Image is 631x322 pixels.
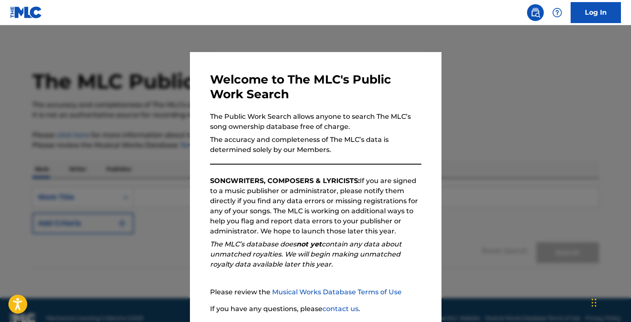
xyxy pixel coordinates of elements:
[552,8,562,18] img: help
[210,176,421,236] p: If you are signed to a music publisher or administrator, please notify them directly if you find ...
[272,288,402,296] a: Musical Works Database Terms of Use
[210,112,421,132] p: The Public Work Search allows anyone to search The MLC’s song ownership database free of charge.
[296,240,322,248] strong: not yet
[549,4,566,21] div: Help
[592,290,597,315] div: Drag
[210,240,402,268] em: The MLC’s database does contain any data about unmatched royalties. We will begin making unmatche...
[530,8,540,18] img: search
[210,135,421,155] p: The accuracy and completeness of The MLC’s data is determined solely by our Members.
[10,6,42,18] img: MLC Logo
[210,177,360,185] strong: SONGWRITERS, COMPOSERS & LYRICISTS:
[527,4,544,21] a: Public Search
[210,304,421,314] p: If you have any questions, please .
[210,72,421,102] h3: Welcome to The MLC's Public Work Search
[571,2,621,23] a: Log In
[322,305,358,313] a: contact us
[589,282,631,322] iframe: Chat Widget
[210,287,421,297] p: Please review the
